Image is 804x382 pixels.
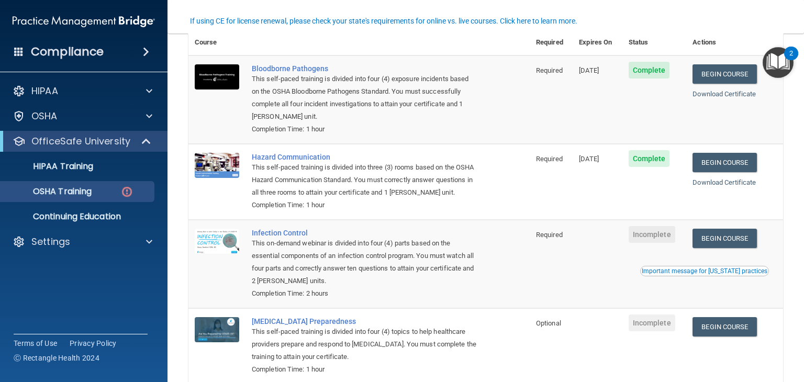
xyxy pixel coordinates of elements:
div: This self-paced training is divided into four (4) topics to help healthcare providers prepare and... [252,325,477,363]
a: HIPAA [13,85,152,97]
a: Settings [13,235,152,248]
span: Required [536,155,563,163]
div: Completion Time: 2 hours [252,287,477,300]
p: HIPAA Training [7,161,93,172]
a: Bloodborne Pathogens [252,64,477,73]
a: Hazard Communication [252,153,477,161]
div: Important message for [US_STATE] practices [642,268,767,274]
p: OfficeSafe University [31,135,130,148]
button: Read this if you are a dental practitioner in the state of CA [640,266,769,276]
th: Course [188,30,245,55]
button: If using CE for license renewal, please check your state's requirements for online vs. live cours... [188,16,579,26]
span: Ⓒ Rectangle Health 2024 [14,353,99,363]
a: [MEDICAL_DATA] Preparedness [252,317,477,325]
a: Begin Course [693,317,756,336]
span: Required [536,66,563,74]
a: Begin Course [693,153,756,172]
div: Completion Time: 1 hour [252,123,477,136]
p: OSHA Training [7,186,92,197]
h4: Compliance [31,44,104,59]
a: OfficeSafe University [13,135,152,148]
div: If using CE for license renewal, please check your state's requirements for online vs. live cours... [190,17,577,25]
span: [DATE] [579,66,599,74]
p: Continuing Education [7,211,150,222]
th: Status [622,30,687,55]
span: [DATE] [579,155,599,163]
a: Download Certificate [693,90,756,98]
img: danger-circle.6113f641.png [120,185,133,198]
iframe: Drift Widget Chat Controller [752,315,791,355]
a: Download Certificate [693,178,756,186]
th: Actions [686,30,783,55]
span: Required [536,231,563,239]
th: Expires On [573,30,622,55]
img: PMB logo [13,11,155,32]
span: Incomplete [629,226,675,243]
p: HIPAA [31,85,58,97]
a: Infection Control [252,229,477,237]
div: This self-paced training is divided into three (3) rooms based on the OSHA Hazard Communication S... [252,161,477,199]
div: Completion Time: 1 hour [252,199,477,211]
div: This self-paced training is divided into four (4) exposure incidents based on the OSHA Bloodborne... [252,73,477,123]
div: 2 [789,53,793,67]
a: Privacy Policy [70,338,117,349]
a: Begin Course [693,229,756,248]
th: Required [530,30,573,55]
span: Complete [629,150,670,167]
div: Completion Time: 1 hour [252,363,477,376]
a: OSHA [13,110,152,122]
a: Terms of Use [14,338,57,349]
p: OSHA [31,110,58,122]
p: Settings [31,235,70,248]
span: Optional [536,319,561,327]
span: Incomplete [629,314,675,331]
button: Open Resource Center, 2 new notifications [763,47,794,78]
a: Begin Course [693,64,756,84]
div: This on-demand webinar is divided into four (4) parts based on the essential components of an inf... [252,237,477,287]
span: Complete [629,62,670,78]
